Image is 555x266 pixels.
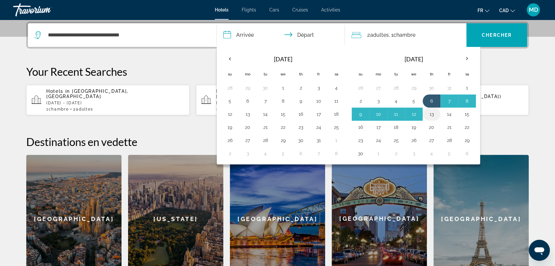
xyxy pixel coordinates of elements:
span: [GEOGRAPHIC_DATA], [GEOGRAPHIC_DATA] [46,89,128,99]
button: Day 14 [260,110,271,119]
button: Day 4 [391,96,401,106]
button: Day 18 [331,110,342,119]
p: [DATE] - [DATE] [216,101,354,105]
span: Chercher [482,32,512,38]
button: Day 28 [260,136,271,145]
button: Day 8 [278,96,288,106]
button: Day 10 [373,110,384,119]
button: Day 30 [355,149,366,158]
button: Day 15 [278,110,288,119]
button: Day 26 [225,136,235,145]
button: Day 8 [462,96,472,106]
button: Day 30 [296,136,306,145]
button: Day 16 [296,110,306,119]
button: Change language [477,6,489,15]
button: Day 22 [278,123,288,132]
button: Day 26 [409,136,419,145]
button: Day 31 [444,83,455,92]
button: Day 8 [331,149,342,158]
span: Hotels [215,7,229,12]
a: Flights [242,7,256,12]
span: Adultes [370,32,389,38]
button: Day 4 [331,83,342,92]
button: Day 3 [242,149,253,158]
button: Day 5 [278,149,288,158]
button: Day 4 [426,149,437,158]
span: [GEOGRAPHIC_DATA], [GEOGRAPHIC_DATA] [216,89,298,99]
button: Day 31 [313,136,324,145]
button: Day 6 [296,149,306,158]
iframe: Bouton de lancement de la fenêtre de messagerie [529,240,550,261]
button: Day 22 [462,123,472,132]
button: Day 7 [444,96,455,106]
button: Day 27 [242,136,253,145]
div: Search widget [28,23,527,47]
button: Check in and out dates [217,23,345,47]
button: Day 9 [296,96,306,106]
button: Day 3 [373,96,384,106]
button: Day 3 [313,83,324,92]
button: Day 27 [373,83,384,92]
button: Day 13 [426,110,437,119]
button: Day 21 [260,123,271,132]
button: Day 12 [225,110,235,119]
span: fr [477,8,483,13]
span: , 1 [389,31,415,40]
button: Day 4 [260,149,271,158]
button: Day 6 [426,96,437,106]
button: Day 17 [313,110,324,119]
button: Day 1 [462,83,472,92]
button: Day 28 [444,136,455,145]
button: Day 13 [242,110,253,119]
button: Day 25 [331,123,342,132]
button: Travelers: 2 adults, 0 children [345,23,466,47]
h2: Destinations en vedette [26,135,529,148]
button: Day 19 [409,123,419,132]
button: User Menu [525,3,542,17]
button: Day 29 [409,83,419,92]
span: Cruises [292,7,308,12]
button: Day 30 [260,83,271,92]
button: Day 2 [355,96,366,106]
button: Day 2 [296,83,306,92]
span: MD [529,7,538,13]
span: Adultes [76,107,93,112]
a: Activities [321,7,340,12]
button: Day 20 [426,123,437,132]
button: Day 14 [444,110,455,119]
span: Chambre [393,32,415,38]
a: Cars [269,7,279,12]
button: Previous month [221,51,239,66]
button: Day 16 [355,123,366,132]
button: Day 3 [409,149,419,158]
button: Day 29 [242,83,253,92]
span: Hotels in [46,89,70,94]
button: Day 23 [296,123,306,132]
span: 2 [73,107,93,112]
button: Day 24 [373,136,384,145]
button: Change currency [499,6,515,15]
span: 2 [367,31,389,40]
span: 1 [46,107,69,112]
a: Travorium [13,1,79,18]
button: Day 20 [242,123,253,132]
button: Day 11 [391,110,401,119]
button: Day 26 [355,83,366,92]
button: Day 6 [242,96,253,106]
button: Day 1 [373,149,384,158]
th: [DATE] [369,51,458,67]
button: Day 5 [444,149,455,158]
button: Hotels in [GEOGRAPHIC_DATA], [GEOGRAPHIC_DATA][DATE] - [DATE]1Chambre2Adultes [26,85,189,115]
button: Day 6 [462,149,472,158]
span: CAD [499,8,509,13]
button: Day 29 [278,136,288,145]
button: Day 7 [260,96,271,106]
span: Chambre [49,107,69,112]
p: Your Recent Searches [26,65,529,78]
button: Day 1 [278,83,288,92]
button: Day 19 [225,123,235,132]
button: Day 25 [391,136,401,145]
